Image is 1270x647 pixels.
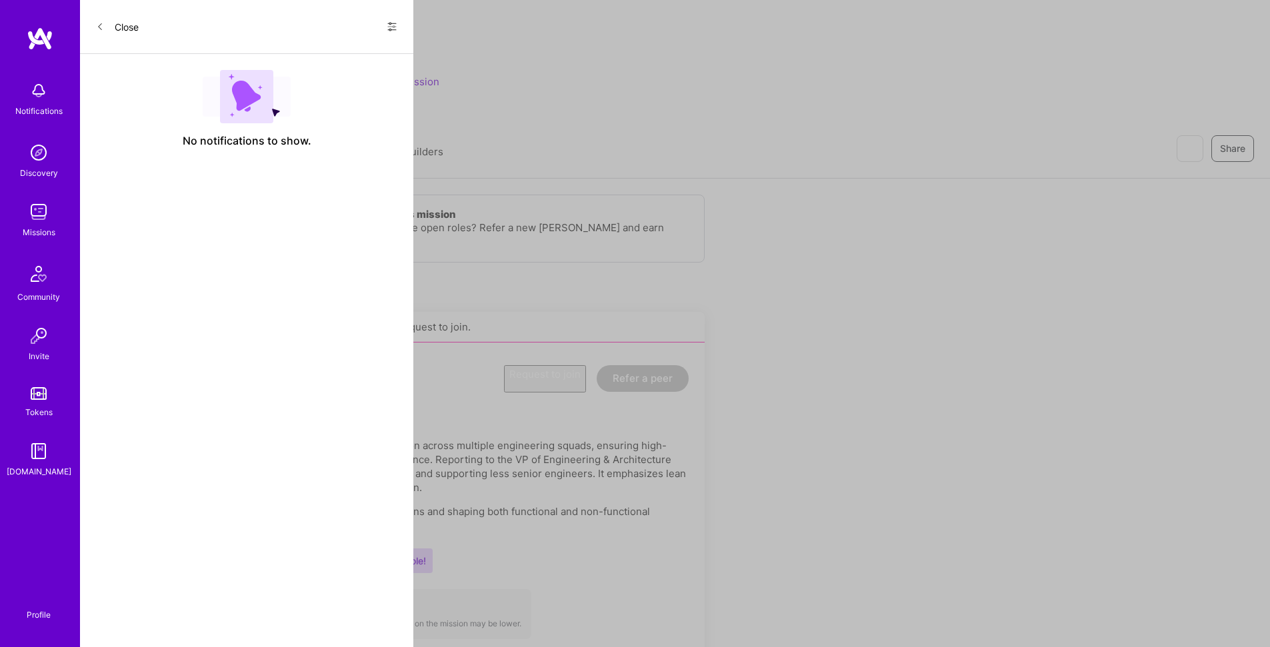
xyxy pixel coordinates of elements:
[31,387,47,400] img: tokens
[27,27,53,51] img: logo
[25,438,52,464] img: guide book
[22,594,55,620] a: Profile
[20,166,58,180] div: Discovery
[25,323,52,349] img: Invite
[23,258,55,290] img: Community
[183,134,311,148] span: No notifications to show.
[25,139,52,166] img: discovery
[17,290,60,304] div: Community
[27,608,51,620] div: Profile
[203,70,291,123] img: empty
[29,349,49,363] div: Invite
[23,225,55,239] div: Missions
[96,16,139,37] button: Close
[25,405,53,419] div: Tokens
[7,464,71,478] div: [DOMAIN_NAME]
[25,199,52,225] img: teamwork
[15,104,63,118] div: Notifications
[25,77,52,104] img: bell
